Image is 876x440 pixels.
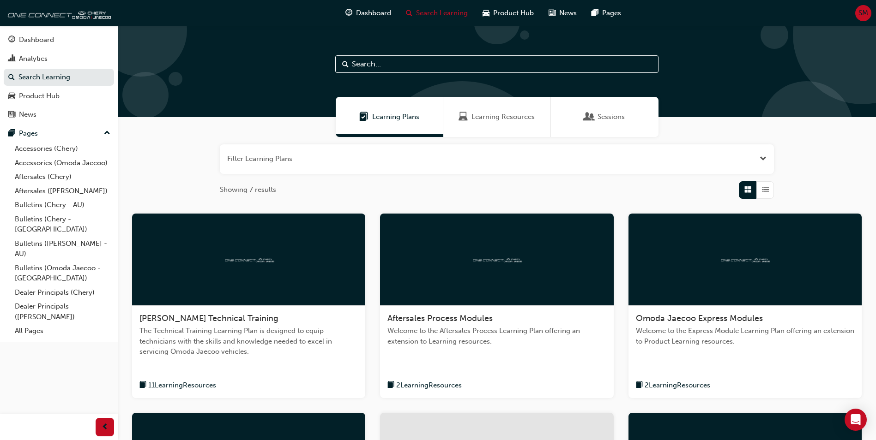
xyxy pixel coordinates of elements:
div: Open Intercom Messenger [845,409,867,431]
a: Bulletins (Chery - [GEOGRAPHIC_DATA]) [11,212,114,237]
a: Search Learning [4,69,114,86]
img: oneconnect [224,255,274,263]
button: Pages [4,125,114,142]
span: car-icon [8,92,15,101]
div: Dashboard [19,35,54,45]
a: car-iconProduct Hub [475,4,541,23]
span: Welcome to the Aftersales Process Learning Plan offering an extension to Learning resources. [387,326,606,346]
span: up-icon [104,127,110,139]
span: The Technical Training Learning Plan is designed to equip technicians with the skills and knowled... [139,326,358,357]
span: 2 Learning Resources [645,380,710,391]
span: 2 Learning Resources [396,380,462,391]
a: SessionsSessions [551,97,659,137]
span: Learning Resources [471,112,535,122]
button: book-icon2LearningResources [387,380,462,391]
a: Aftersales (Chery) [11,170,114,184]
img: oneconnect [719,255,770,263]
a: Dealer Principals (Chery) [11,285,114,300]
span: Sessions [598,112,625,122]
span: Search [342,59,349,70]
a: Bulletins ([PERSON_NAME] - AU) [11,237,114,261]
span: Product Hub [493,8,534,18]
a: guage-iconDashboard [338,4,399,23]
span: Showing 7 results [220,184,276,195]
span: Grid [744,184,751,195]
a: pages-iconPages [584,4,628,23]
img: oneconnect [5,4,111,22]
span: pages-icon [8,130,15,138]
span: Pages [602,8,621,18]
span: Welcome to the Express Module Learning Plan offering an extension to Product Learning resources. [636,326,854,346]
span: Learning Plans [359,112,369,122]
a: Aftersales ([PERSON_NAME]) [11,184,114,198]
a: All Pages [11,324,114,338]
span: Search Learning [416,8,468,18]
span: news-icon [8,111,15,119]
a: Accessories (Omoda Jaecoo) [11,156,114,170]
span: news-icon [549,7,556,19]
a: Learning PlansLearning Plans [336,97,443,137]
button: Open the filter [760,154,767,164]
a: news-iconNews [541,4,584,23]
a: search-iconSearch Learning [399,4,475,23]
a: Bulletins (Omoda Jaecoo - [GEOGRAPHIC_DATA]) [11,261,114,285]
span: chart-icon [8,55,15,63]
a: Analytics [4,50,114,67]
span: guage-icon [345,7,352,19]
a: Dashboard [4,31,114,48]
span: Omoda Jaecoo Express Modules [636,313,763,323]
span: Dashboard [356,8,391,18]
span: search-icon [8,73,15,82]
span: book-icon [636,380,643,391]
button: book-icon11LearningResources [139,380,216,391]
span: book-icon [139,380,146,391]
span: 11 Learning Resources [148,380,216,391]
input: Search... [335,55,659,73]
a: Dealer Principals ([PERSON_NAME]) [11,299,114,324]
div: Pages [19,128,38,139]
div: Analytics [19,54,48,64]
a: Accessories (Chery) [11,142,114,156]
a: News [4,106,114,123]
a: oneconnectOmoda Jaecoo Express ModulesWelcome to the Express Module Learning Plan offering an ext... [628,214,862,398]
span: SM [858,8,868,18]
a: Product Hub [4,88,114,105]
span: guage-icon [8,36,15,44]
span: book-icon [387,380,394,391]
a: oneconnect[PERSON_NAME] Technical TrainingThe Technical Training Learning Plan is designed to equ... [132,214,365,398]
span: Learning Resources [459,112,468,122]
span: Aftersales Process Modules [387,313,493,323]
div: Product Hub [19,91,60,101]
span: Sessions [585,112,594,122]
span: Learning Plans [372,112,419,122]
span: News [559,8,577,18]
button: DashboardAnalyticsSearch LearningProduct HubNews [4,30,114,125]
button: book-icon2LearningResources [636,380,710,391]
span: search-icon [406,7,412,19]
a: Learning ResourcesLearning Resources [443,97,551,137]
span: pages-icon [592,7,598,19]
span: prev-icon [102,422,109,433]
span: List [762,184,769,195]
a: Bulletins (Chery - AU) [11,198,114,212]
a: oneconnectAftersales Process ModulesWelcome to the Aftersales Process Learning Plan offering an e... [380,214,613,398]
img: oneconnect [471,255,522,263]
button: SM [855,5,871,21]
span: car-icon [483,7,489,19]
span: [PERSON_NAME] Technical Training [139,313,278,323]
div: News [19,109,36,120]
